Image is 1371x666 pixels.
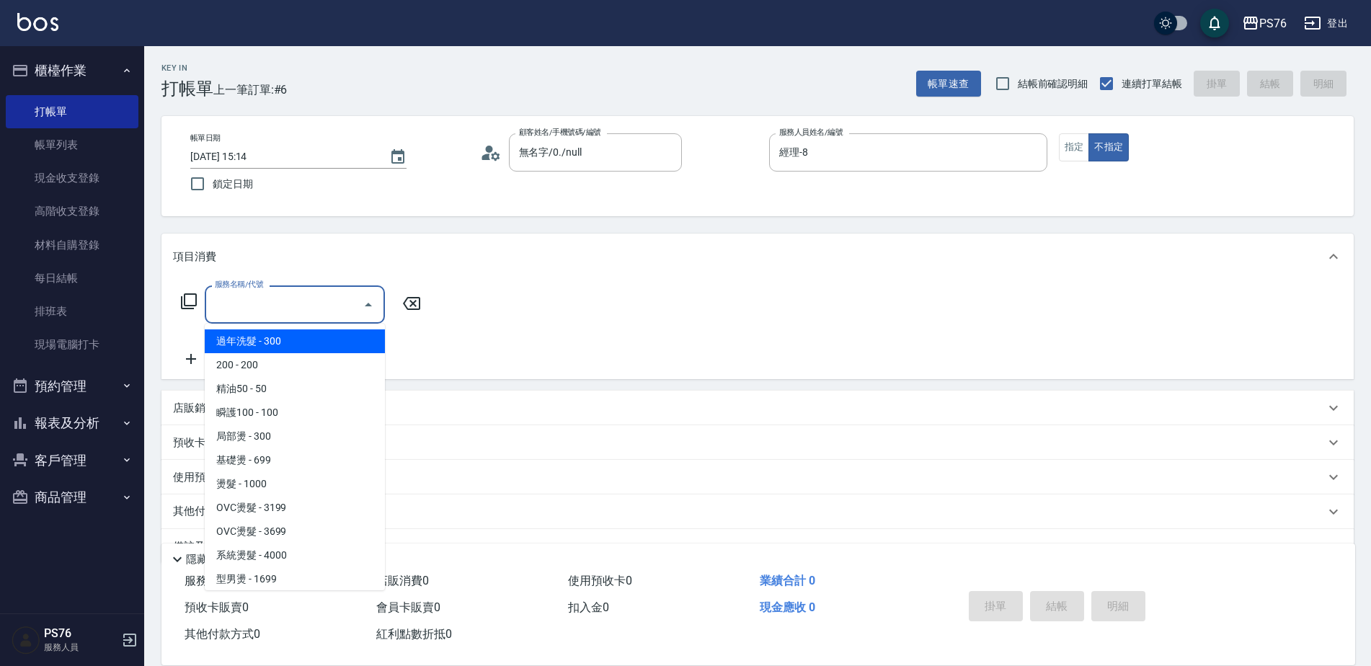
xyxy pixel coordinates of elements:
[6,161,138,195] a: 現金收支登錄
[190,145,375,169] input: YYYY/MM/DD hh:mm
[6,95,138,128] a: 打帳單
[205,425,385,448] span: 局部燙 - 300
[185,574,237,587] span: 服務消費 0
[205,401,385,425] span: 瞬護100 - 100
[1088,133,1129,161] button: 不指定
[161,460,1354,494] div: 使用預收卡
[6,228,138,262] a: 材料自購登錄
[6,368,138,405] button: 預約管理
[1122,76,1182,92] span: 連續打單結帳
[44,626,117,641] h5: PS76
[6,404,138,442] button: 報表及分析
[161,494,1354,529] div: 其他付款方式入金可用餘額: 0
[357,293,380,316] button: Close
[173,435,227,450] p: 預收卡販賣
[213,81,288,99] span: 上一筆訂單:#6
[44,641,117,654] p: 服務人員
[161,63,213,73] h2: Key In
[1298,10,1354,37] button: 登出
[381,140,415,174] button: Choose date, selected date is 2025-10-08
[6,295,138,328] a: 排班表
[1236,9,1292,38] button: PS76
[161,425,1354,460] div: 預收卡販賣
[205,496,385,520] span: OVC燙髮 - 3199
[760,600,815,614] span: 現金應收 0
[161,234,1354,280] div: 項目消費
[376,574,429,587] span: 店販消費 0
[376,600,440,614] span: 會員卡販賣 0
[6,442,138,479] button: 客戶管理
[205,472,385,496] span: 燙髮 - 1000
[190,133,221,143] label: 帳單日期
[6,328,138,361] a: 現場電腦打卡
[161,79,213,99] h3: 打帳單
[186,552,251,567] p: 隱藏業績明細
[205,353,385,377] span: 200 - 200
[173,504,306,520] p: 其他付款方式
[376,627,452,641] span: 紅利點數折抵 0
[173,401,216,416] p: 店販銷售
[6,128,138,161] a: 帳單列表
[1059,133,1090,161] button: 指定
[6,52,138,89] button: 櫃檯作業
[916,71,981,97] button: 帳單速查
[568,600,609,614] span: 扣入金 0
[1018,76,1088,92] span: 結帳前確認明細
[205,567,385,591] span: 型男燙 - 1699
[205,543,385,567] span: 系統燙髮 - 4000
[6,195,138,228] a: 高階收支登錄
[215,279,263,290] label: 服務名稱/代號
[161,391,1354,425] div: 店販銷售
[185,600,249,614] span: 預收卡販賣 0
[173,470,227,485] p: 使用預收卡
[173,539,227,554] p: 備註及來源
[779,127,843,138] label: 服務人員姓名/編號
[205,377,385,401] span: 精油50 - 50
[1200,9,1229,37] button: save
[6,479,138,516] button: 商品管理
[173,249,216,265] p: 項目消費
[185,627,260,641] span: 其他付款方式 0
[568,574,632,587] span: 使用預收卡 0
[519,127,601,138] label: 顧客姓名/手機號碼/編號
[17,13,58,31] img: Logo
[760,574,815,587] span: 業績合計 0
[205,448,385,472] span: 基礎燙 - 699
[6,262,138,295] a: 每日結帳
[161,529,1354,564] div: 備註及來源
[205,520,385,543] span: OVC燙髮 - 3699
[12,626,40,654] img: Person
[213,177,253,192] span: 鎖定日期
[205,329,385,353] span: 過年洗髮 - 300
[1259,14,1287,32] div: PS76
